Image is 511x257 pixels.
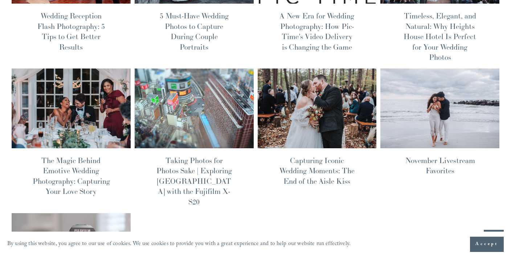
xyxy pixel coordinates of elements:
a: A New Era for Wedding Photography: How Pic-Time's Video Delivery is Changing the Game [279,11,354,52]
a: The Magic Behind Emotive Wedding Photography: Capturing Your Love Story [33,156,110,196]
img: The Magic Behind Emotive Wedding Photography: Capturing Your Love Story [11,68,131,149]
button: Accept [470,237,504,252]
a: Capturing Iconic Wedding Moments: The End of the Aisle Kiss [279,156,355,186]
a: 5 Must-Have Wedding Photos to Capture During Couple Portraits [160,11,229,52]
span: Accept [475,241,498,248]
a: Taking Photos for Photos Sake | Exploring [GEOGRAPHIC_DATA] with the Fujifilm X-S20 [156,156,232,207]
a: November Livestream Favorites [405,156,475,176]
img: Capturing Iconic Wedding Moments: The End of the Aisle Kiss [257,68,377,149]
a: Timeless, Elegant, and Natural: Why Heights House Hotel Is Perfect for Your Wedding Photos [404,11,476,62]
a: Wedding Reception Flash Photography: 5 Tips to Get Better Results [37,11,105,52]
img: Taking Photos for Photos Sake | Exploring Japan with the Fujifilm X-S20 [134,68,254,149]
p: By using this website, you agree to our use of cookies. We use cookies to provide you with a grea... [7,239,351,250]
img: November Livestream Favorites [380,68,500,149]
